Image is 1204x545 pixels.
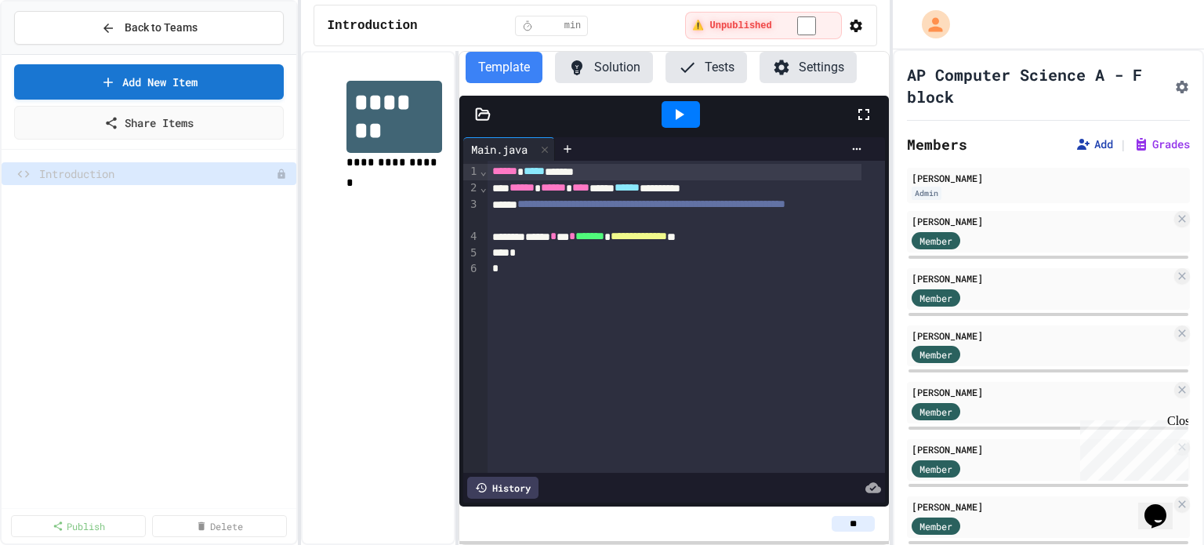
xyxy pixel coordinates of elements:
button: Settings [760,52,857,83]
button: Solution [555,52,653,83]
button: Add [1075,136,1113,152]
span: Back to Teams [125,20,198,36]
iframe: chat widget [1138,482,1188,529]
a: Share Items [14,106,284,140]
span: Introduction [39,165,276,182]
span: Member [919,291,952,305]
div: [PERSON_NAME] [912,214,1171,228]
div: Main.java [463,141,535,158]
iframe: chat widget [1074,414,1188,481]
div: 1 [463,164,479,180]
div: 6 [463,261,479,277]
input: publish toggle [778,16,835,35]
a: Delete [152,515,287,537]
span: Member [919,234,952,248]
div: Main.java [463,137,555,161]
button: Grades [1133,136,1190,152]
div: [PERSON_NAME] [912,271,1171,285]
span: Member [919,519,952,533]
div: ⚠️ Students cannot see this content! Click the toggle to publish it and make it visible to your c... [685,12,841,39]
div: [PERSON_NAME] [912,385,1171,399]
div: 5 [463,245,479,261]
div: [PERSON_NAME] [912,442,1171,456]
div: 3 [463,197,479,230]
span: Introduction [327,16,417,35]
button: Back to Teams [14,11,284,45]
span: ⚠️ Unpublished [692,20,771,32]
div: My Account [905,6,954,42]
div: 4 [463,229,479,245]
div: [PERSON_NAME] [912,500,1171,514]
div: History [467,477,539,499]
a: Publish [11,515,146,537]
button: Tests [665,52,747,83]
h1: AP Computer Science A - F block [907,64,1168,107]
span: | [1119,135,1127,154]
div: 2 [463,180,479,197]
h2: Members [907,133,967,155]
span: min [564,20,582,32]
button: Assignment Settings [1174,76,1190,95]
div: Unpublished [276,169,287,180]
div: [PERSON_NAME] [912,329,1171,343]
span: Fold line [479,165,487,177]
button: Template [466,52,542,83]
a: Add New Item [14,64,284,100]
div: [PERSON_NAME] [912,171,1185,185]
div: Chat with us now!Close [6,6,108,100]
span: Fold line [479,181,487,194]
span: Member [919,405,952,419]
span: Member [919,347,952,362]
span: Member [919,462,952,476]
div: Admin [912,187,941,200]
